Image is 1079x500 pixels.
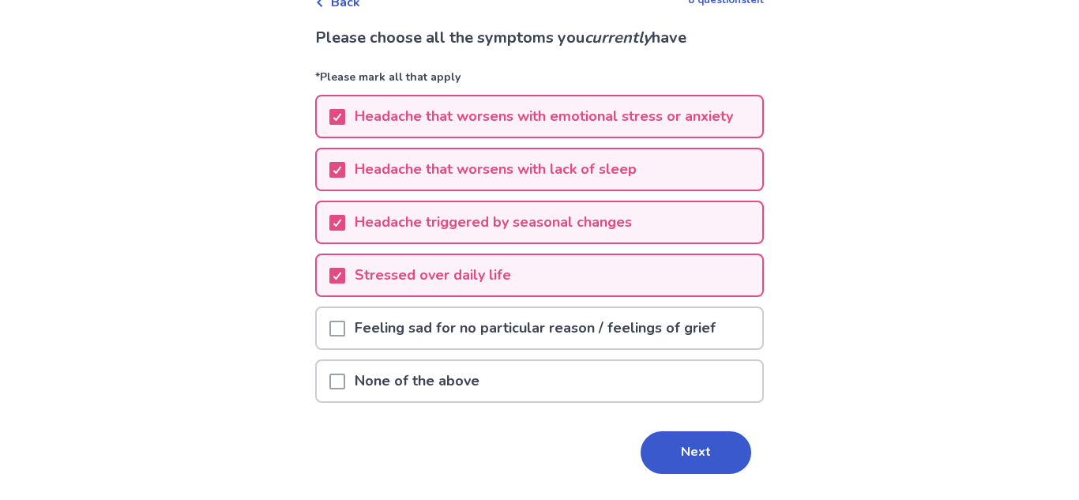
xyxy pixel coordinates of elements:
[315,69,764,95] p: *Please mark all that apply
[585,27,652,48] i: currently
[345,96,743,137] p: Headache that worsens with emotional stress or anxiety
[345,361,489,401] p: None of the above
[641,431,751,474] button: Next
[345,149,646,190] p: Headache that worsens with lack of sleep
[345,255,521,295] p: Stressed over daily life
[315,26,764,50] p: Please choose all the symptoms you have
[345,308,725,348] p: Feeling sad for no particular reason / feelings of grief
[345,202,641,242] p: Headache triggered by seasonal changes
